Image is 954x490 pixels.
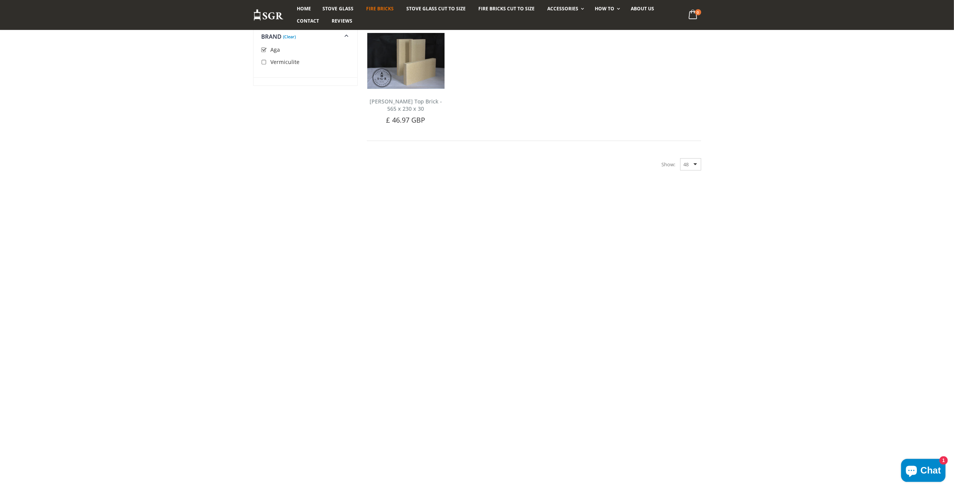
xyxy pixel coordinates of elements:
[332,18,352,24] span: Reviews
[589,3,624,15] a: How To
[695,9,701,15] span: 0
[270,58,299,66] span: Vermiculite
[547,5,578,12] span: Accessories
[685,8,701,23] a: 0
[631,5,655,12] span: About us
[283,36,296,38] a: (Clear)
[899,459,948,484] inbox-online-store-chat: Shopify online store chat
[291,15,325,27] a: Contact
[473,3,540,15] a: Fire Bricks Cut To Size
[291,3,317,15] a: Home
[317,3,359,15] a: Stove Glass
[662,158,676,170] span: Show:
[253,9,284,21] img: Stove Glass Replacement
[595,5,615,12] span: How To
[542,3,588,15] a: Accessories
[297,18,319,24] span: Contact
[401,3,471,15] a: Stove Glass Cut To Size
[406,5,466,12] span: Stove Glass Cut To Size
[261,33,282,40] span: Brand
[366,5,394,12] span: Fire Bricks
[625,3,660,15] a: About us
[323,5,353,12] span: Stove Glass
[360,3,399,15] a: Fire Bricks
[326,15,358,27] a: Reviews
[478,5,535,12] span: Fire Bricks Cut To Size
[370,98,442,112] a: [PERSON_NAME] Top Brick - 565 x 230 x 30
[270,46,280,53] span: Aga
[367,33,445,89] img: Aga Shawbury top brick
[386,115,425,125] span: £ 46.97 GBP
[297,5,311,12] span: Home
